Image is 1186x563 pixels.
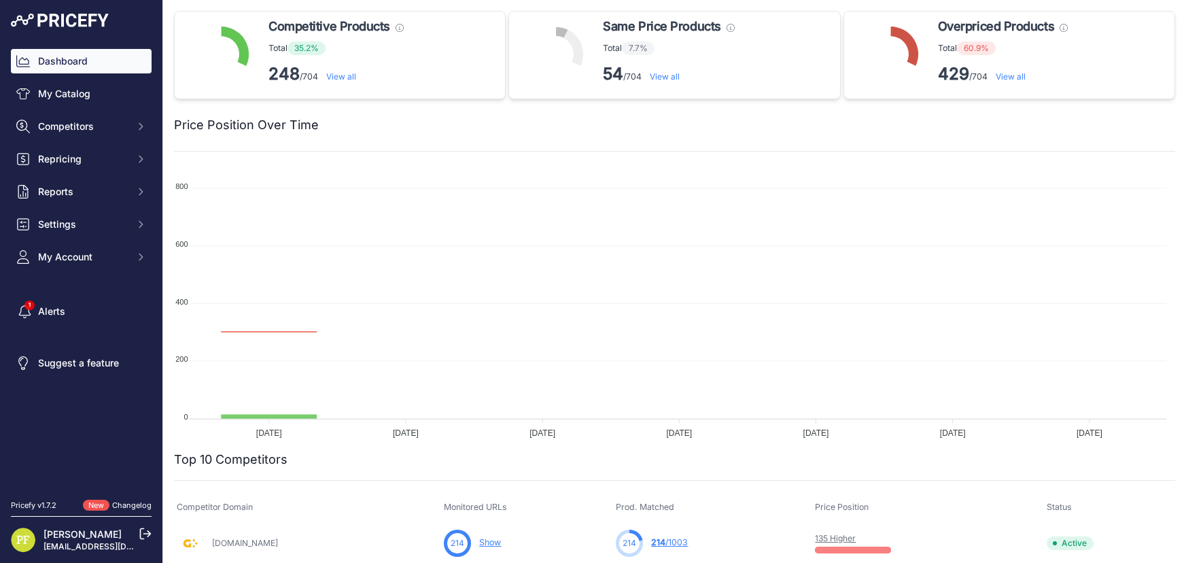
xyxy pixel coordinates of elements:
button: Reports [11,180,152,204]
a: Alerts [11,299,152,324]
span: New [83,500,109,511]
a: [EMAIL_ADDRESS][DOMAIN_NAME] [43,541,186,551]
span: 35.2% [287,41,326,55]
a: [DOMAIN_NAME] [212,538,278,548]
span: Overpriced Products [938,17,1054,36]
a: Suggest a feature [11,351,152,375]
span: 214 [451,537,464,549]
tspan: [DATE] [1077,428,1102,438]
tspan: [DATE] [256,428,282,438]
strong: 54 [603,64,623,84]
h2: Top 10 Competitors [174,450,287,469]
button: My Account [11,245,152,269]
button: Repricing [11,147,152,171]
button: Settings [11,212,152,237]
span: Active [1047,536,1094,550]
a: Changelog [112,500,152,510]
span: Same Price Products [603,17,720,36]
span: Prod. Matched [616,502,674,512]
tspan: 800 [175,182,188,190]
a: [PERSON_NAME] [43,528,122,540]
span: 60.9% [957,41,996,55]
tspan: [DATE] [803,428,829,438]
span: Competitor Domain [177,502,253,512]
span: Competitive Products [268,17,390,36]
nav: Sidebar [11,49,152,483]
a: View all [326,71,356,82]
h2: Price Position Over Time [174,116,319,135]
strong: 429 [938,64,969,84]
button: Competitors [11,114,152,139]
span: Status [1047,502,1072,512]
strong: 248 [268,64,300,84]
p: Total [603,41,734,55]
img: Pricefy Logo [11,14,109,27]
a: 214/1003 [651,537,688,547]
span: 7.7% [622,41,655,55]
p: /704 [268,63,404,85]
tspan: 600 [175,240,188,248]
span: Price Position [815,502,869,512]
tspan: [DATE] [393,428,419,438]
span: 214 [623,537,636,549]
tspan: 0 [184,413,188,421]
p: /704 [603,63,734,85]
span: Settings [38,218,127,231]
p: /704 [938,63,1068,85]
div: Pricefy v1.7.2 [11,500,56,511]
p: Total [268,41,404,55]
a: Dashboard [11,49,152,73]
a: 135 Higher [815,533,856,543]
a: Show [479,537,501,547]
a: View all [650,71,680,82]
tspan: [DATE] [940,428,966,438]
p: Total [938,41,1068,55]
tspan: 200 [175,355,188,363]
a: My Catalog [11,82,152,106]
tspan: [DATE] [666,428,692,438]
span: Reports [38,185,127,199]
a: View all [996,71,1026,82]
span: Monitored URLs [444,502,507,512]
tspan: [DATE] [529,428,555,438]
span: Competitors [38,120,127,133]
span: 214 [651,537,665,547]
tspan: 400 [175,298,188,306]
span: Repricing [38,152,127,166]
span: My Account [38,250,127,264]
